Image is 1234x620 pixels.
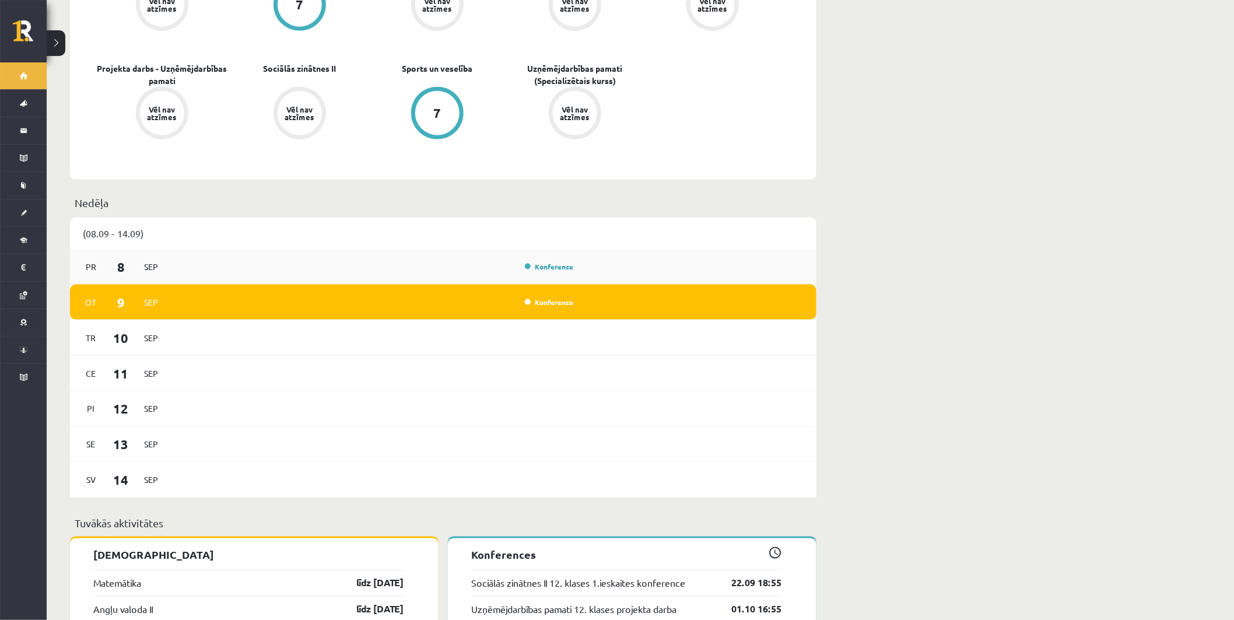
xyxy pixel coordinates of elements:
[139,400,163,418] span: Sep
[714,603,781,617] a: 01.10 16:55
[231,87,369,142] a: Vēl nav atzīmes
[139,258,163,276] span: Sep
[13,20,47,50] a: Rīgas 1. Tālmācības vidusskola
[93,62,231,87] a: Projekta darbs - Uzņēmējdarbības pamati
[471,576,685,590] a: Sociālās zinātnes II 12. klases 1.ieskaites konference
[93,547,404,563] p: [DEMOGRAPHIC_DATA]
[103,328,139,348] span: 10
[506,62,644,87] a: Uzņēmējdarbības pamati (Specializētais kurss)
[525,297,574,307] a: Konference
[714,576,781,590] a: 22.09 18:55
[434,107,441,120] div: 7
[471,547,781,563] p: Konferences
[93,87,231,142] a: Vēl nav atzīmes
[79,365,103,383] span: Ce
[79,293,103,311] span: Ot
[79,471,103,489] span: Sv
[283,106,316,121] div: Vēl nav atzīmes
[139,293,163,311] span: Sep
[506,87,644,142] a: Vēl nav atzīmes
[402,62,473,75] a: Sports un veselība
[139,471,163,489] span: Sep
[103,293,139,312] span: 9
[79,258,103,276] span: Pr
[369,87,506,142] a: 7
[79,400,103,418] span: Pi
[559,106,591,121] div: Vēl nav atzīmes
[93,576,141,590] a: Matemātika
[103,435,139,454] span: 13
[70,218,816,249] div: (08.09 - 14.09)
[139,436,163,454] span: Sep
[336,576,404,590] a: līdz [DATE]
[93,603,153,617] a: Angļu valoda II
[525,262,574,271] a: Konference
[103,364,139,383] span: 11
[146,106,178,121] div: Vēl nav atzīmes
[336,603,404,617] a: līdz [DATE]
[75,195,812,211] p: Nedēļa
[103,471,139,490] span: 14
[264,62,336,75] a: Sociālās zinātnes II
[79,329,103,347] span: Tr
[103,257,139,276] span: 8
[103,400,139,419] span: 12
[139,329,163,347] span: Sep
[75,516,812,531] p: Tuvākās aktivitātes
[139,365,163,383] span: Sep
[79,436,103,454] span: Se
